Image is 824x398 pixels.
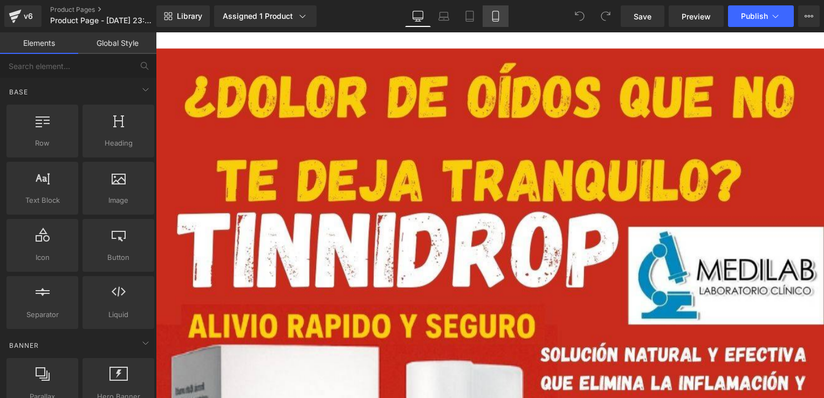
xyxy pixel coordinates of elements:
a: Laptop [431,5,457,27]
span: Image [86,195,151,206]
button: Publish [728,5,794,27]
span: Publish [741,12,768,20]
a: Mobile [483,5,509,27]
a: Global Style [78,32,156,54]
a: Product Pages [50,5,174,14]
a: Desktop [405,5,431,27]
span: Button [86,252,151,263]
a: Preview [669,5,724,27]
button: Redo [595,5,616,27]
div: Assigned 1 Product [223,11,308,22]
span: Row [10,138,75,149]
span: Save [634,11,651,22]
span: Separator [10,309,75,320]
span: Heading [86,138,151,149]
a: Tablet [457,5,483,27]
span: Liquid [86,309,151,320]
a: New Library [156,5,210,27]
button: More [798,5,820,27]
span: Library [177,11,202,21]
span: Banner [8,340,40,351]
span: Base [8,87,29,97]
span: Icon [10,252,75,263]
span: Text Block [10,195,75,206]
div: v6 [22,9,35,23]
span: Product Page - [DATE] 23:05:19 [50,16,154,25]
button: Undo [569,5,590,27]
span: Preview [682,11,711,22]
a: v6 [4,5,42,27]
